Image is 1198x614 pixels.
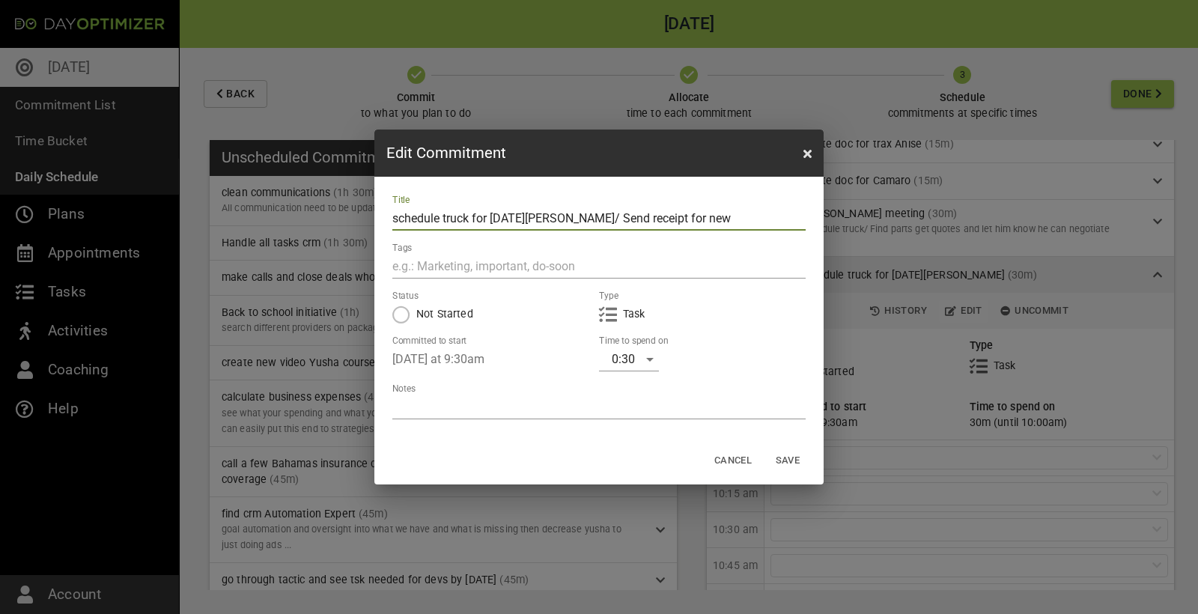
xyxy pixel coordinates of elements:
[708,449,758,472] button: Cancel
[416,306,473,322] p: Not Started
[392,291,419,300] label: Status
[599,336,668,345] label: Time to spend on
[386,142,506,164] h3: Edit Commitment
[392,255,806,279] input: e.g.: Marketing, important, do-soon
[599,291,618,300] label: Type
[764,449,812,472] button: Save
[599,347,659,371] div: 0:30
[623,306,645,322] p: Task
[392,336,466,345] label: Committed to start
[714,452,752,469] span: Cancel
[392,243,412,252] label: Tags
[392,195,410,204] label: Title
[392,384,416,393] label: Notes
[770,452,806,469] span: Save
